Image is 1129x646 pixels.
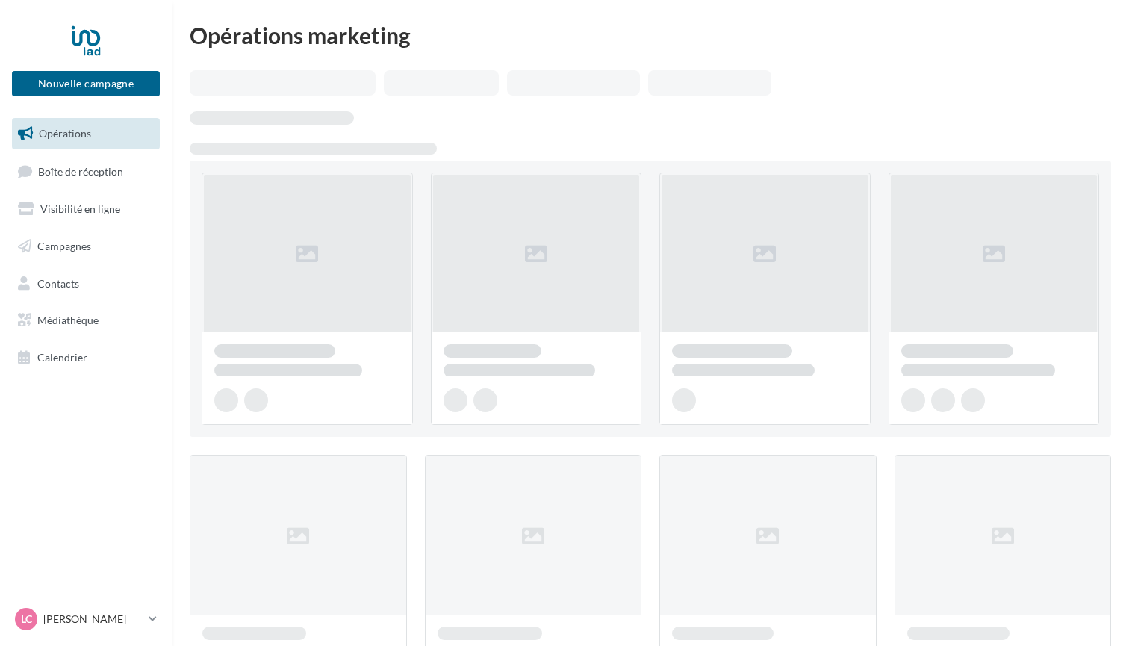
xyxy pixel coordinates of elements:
a: Boîte de réception [9,155,163,187]
a: Opérations [9,118,163,149]
a: Contacts [9,268,163,299]
a: Campagnes [9,231,163,262]
span: Boîte de réception [38,164,123,177]
a: LC [PERSON_NAME] [12,605,160,633]
span: LC [21,612,32,627]
a: Visibilité en ligne [9,193,163,225]
div: Opérations marketing [190,24,1111,46]
span: Médiathèque [37,314,99,326]
a: Calendrier [9,342,163,373]
a: Médiathèque [9,305,163,336]
p: [PERSON_NAME] [43,612,143,627]
button: Nouvelle campagne [12,71,160,96]
span: Campagnes [37,240,91,252]
span: Visibilité en ligne [40,202,120,215]
span: Contacts [37,276,79,289]
span: Opérations [39,127,91,140]
span: Calendrier [37,351,87,364]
